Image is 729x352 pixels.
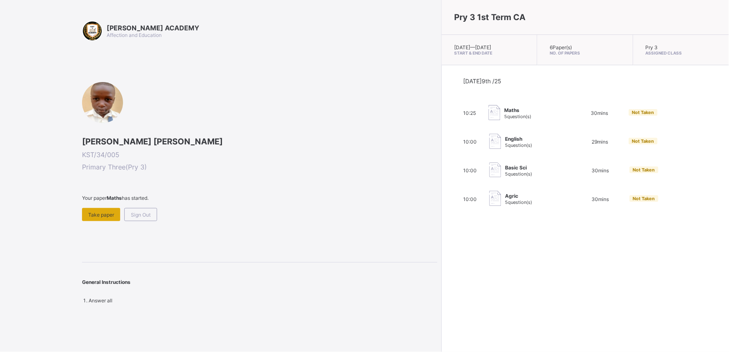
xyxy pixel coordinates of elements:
span: No. of Papers [550,50,620,55]
span: [DATE] 9th /25 [464,78,502,85]
span: [PERSON_NAME] ACADEMY [107,24,199,32]
span: 10:00 [464,139,477,145]
span: 6 Paper(s) [550,44,572,50]
img: take_paper.cd97e1aca70de81545fe8e300f84619e.svg [489,134,501,149]
span: Not Taken [633,196,655,201]
span: [PERSON_NAME] [PERSON_NAME] [82,137,437,146]
span: 30 mins [592,167,609,174]
span: Maths [505,107,532,113]
span: [DATE] — [DATE] [454,44,491,50]
span: 10:00 [464,196,477,202]
span: Sign Out [131,212,151,218]
span: 10:00 [464,167,477,174]
span: 30 mins [591,110,608,116]
span: Primary Three ( Pry 3 ) [82,163,437,171]
span: Not Taken [633,167,655,173]
span: Pry 3 [646,44,658,50]
span: 5 question(s) [505,142,532,148]
span: 30 mins [592,196,609,202]
span: Affection and Education [107,32,162,38]
img: take_paper.cd97e1aca70de81545fe8e300f84619e.svg [489,162,501,178]
span: Agric [505,193,532,199]
span: 10:25 [464,110,476,116]
span: General Instructions [82,279,130,285]
span: English [505,136,532,142]
img: take_paper.cd97e1aca70de81545fe8e300f84619e.svg [489,191,501,206]
span: 5 question(s) [505,171,532,177]
span: Not Taken [632,138,654,144]
span: Take paper [88,212,114,218]
span: Answer all [89,297,112,304]
img: take_paper.cd97e1aca70de81545fe8e300f84619e.svg [489,105,500,120]
span: Your paper has started. [82,195,437,201]
span: Assigned Class [646,50,717,55]
span: Start & End Date [454,50,525,55]
span: Not Taken [632,110,654,115]
span: 5 question(s) [505,199,532,205]
span: Pry 3 1st Term CA [454,12,526,22]
span: KST/34/005 [82,151,437,159]
span: 5 question(s) [505,114,532,119]
span: Basic Sci [505,165,532,171]
b: Maths [107,195,122,201]
span: 29 mins [592,139,608,145]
